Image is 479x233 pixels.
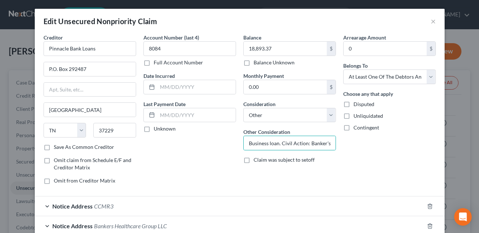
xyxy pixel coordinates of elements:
span: CCMR3 [94,203,113,210]
label: Last Payment Date [143,100,186,108]
div: $ [327,42,336,56]
div: $ [427,42,435,56]
label: Full Account Number [154,59,203,66]
button: × [431,17,436,26]
span: Claim was subject to setoff [254,157,315,163]
input: MM/DD/YYYY [157,80,236,94]
input: 0.00 [244,80,327,94]
input: XXXX [143,41,236,56]
span: Belongs To [343,63,368,69]
input: Enter city... [44,103,136,117]
label: Balance Unknown [254,59,295,66]
label: Account Number (last 4) [143,34,199,41]
label: Consideration [243,100,276,108]
input: 0.00 [344,42,427,56]
span: Creditor [44,34,63,41]
input: MM/DD/YYYY [157,108,236,122]
span: Contingent [353,124,379,131]
label: Monthly Payment [243,72,284,80]
span: Bankers Healthcare Group LLC [94,222,167,229]
div: Edit Unsecured Nonpriority Claim [44,16,157,26]
div: $ [327,80,336,94]
span: Omit from Creditor Matrix [54,177,115,184]
span: Unliquidated [353,113,383,119]
label: Save As Common Creditor [54,143,114,151]
label: Unknown [154,125,176,132]
input: Search creditor by name... [44,41,136,56]
input: Enter address... [44,62,136,76]
label: Balance [243,34,261,41]
input: 0.00 [244,42,327,56]
input: Specify... [244,136,336,150]
span: Notice Address [52,222,93,229]
span: Notice Address [52,203,93,210]
input: Apt, Suite, etc... [44,83,136,97]
div: Open Intercom Messenger [454,208,472,226]
input: Enter zip... [93,123,136,138]
label: Date Incurred [143,72,175,80]
label: Choose any that apply [343,90,393,98]
label: Arrearage Amount [343,34,386,41]
label: Other Consideration [243,128,290,136]
span: Omit claim from Schedule E/F and Creditor Matrix [54,157,131,170]
span: Disputed [353,101,374,107]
